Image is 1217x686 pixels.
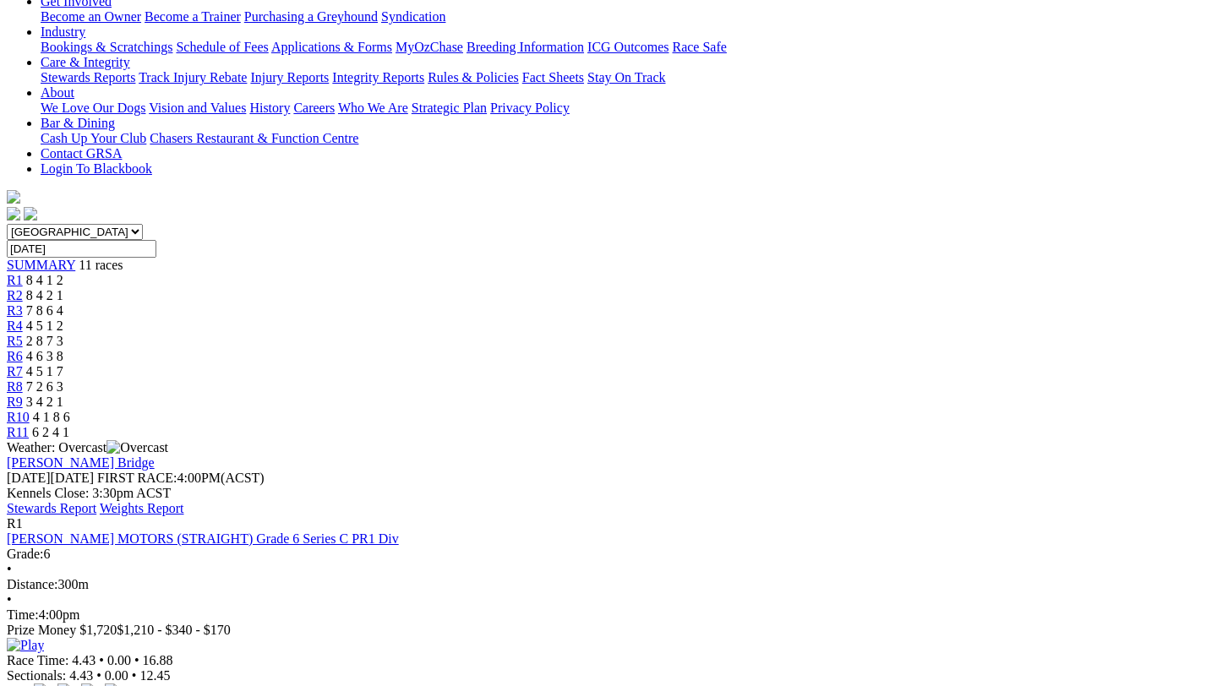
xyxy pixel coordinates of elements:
span: 4 1 8 6 [33,410,70,424]
span: • [99,653,104,667]
span: [DATE] [7,471,94,485]
span: FIRST RACE: [97,471,177,485]
a: Rules & Policies [428,70,519,84]
a: R11 [7,425,29,439]
span: 7 2 6 3 [26,379,63,394]
span: 6 2 4 1 [32,425,69,439]
a: About [41,85,74,100]
span: 0.00 [105,668,128,683]
span: Sectionals: [7,668,66,683]
a: Injury Reports [250,70,329,84]
a: Cash Up Your Club [41,131,146,145]
a: R5 [7,334,23,348]
a: [PERSON_NAME] MOTORS (STRAIGHT) Grade 6 Series C PR1 Div [7,531,399,546]
span: [DATE] [7,471,51,485]
span: • [7,562,12,576]
span: 4:00PM(ACST) [97,471,265,485]
a: R1 [7,273,23,287]
a: SUMMARY [7,258,75,272]
span: Time: [7,607,39,622]
span: 4 6 3 8 [26,349,63,363]
div: 4:00pm [7,607,1210,623]
a: ICG Outcomes [587,40,669,54]
a: Syndication [381,9,445,24]
a: R4 [7,318,23,333]
div: Prize Money $1,720 [7,623,1210,638]
span: 8 4 2 1 [26,288,63,302]
a: Industry [41,24,85,39]
a: Track Injury Rebate [139,70,247,84]
span: Race Time: [7,653,68,667]
a: Careers [293,101,335,115]
div: About [41,101,1210,116]
span: 0.00 [107,653,131,667]
a: Become a Trainer [145,9,241,24]
span: • [134,653,139,667]
a: Integrity Reports [332,70,424,84]
a: Become an Owner [41,9,141,24]
div: 6 [7,547,1210,562]
a: Login To Blackbook [41,161,152,176]
a: Stewards Reports [41,70,135,84]
span: R8 [7,379,23,394]
div: Bar & Dining [41,131,1210,146]
a: R9 [7,395,23,409]
a: Applications & Forms [271,40,392,54]
a: R7 [7,364,23,378]
a: Bookings & Scratchings [41,40,172,54]
a: Purchasing a Greyhound [244,9,378,24]
span: 16.88 [143,653,173,667]
a: Bar & Dining [41,116,115,130]
a: R3 [7,303,23,318]
span: • [132,668,137,683]
a: Who We Are [338,101,408,115]
span: 3 4 2 1 [26,395,63,409]
img: facebook.svg [7,207,20,220]
span: R1 [7,516,23,531]
a: History [249,101,290,115]
span: • [7,592,12,607]
a: R2 [7,288,23,302]
div: Kennels Close: 3:30pm ACST [7,486,1210,501]
span: 2 8 7 3 [26,334,63,348]
span: 4 5 1 2 [26,318,63,333]
div: 300m [7,577,1210,592]
img: twitter.svg [24,207,37,220]
span: 4.43 [69,668,93,683]
span: $1,210 - $340 - $170 [117,623,231,637]
a: R10 [7,410,30,424]
span: Distance: [7,577,57,591]
a: Breeding Information [467,40,584,54]
a: Strategic Plan [412,101,487,115]
input: Select date [7,240,156,258]
a: Privacy Policy [490,101,570,115]
span: 7 8 6 4 [26,303,63,318]
span: 4.43 [72,653,96,667]
a: [PERSON_NAME] Bridge [7,455,155,470]
a: Schedule of Fees [176,40,268,54]
span: • [96,668,101,683]
div: Care & Integrity [41,70,1210,85]
img: Play [7,638,44,653]
div: Get Involved [41,9,1210,24]
span: Weather: Overcast [7,440,168,455]
a: Fact Sheets [522,70,584,84]
a: Race Safe [672,40,726,54]
a: Care & Integrity [41,55,130,69]
span: 12.45 [139,668,170,683]
span: 8 4 1 2 [26,273,63,287]
div: Industry [41,40,1210,55]
a: We Love Our Dogs [41,101,145,115]
img: Overcast [106,440,168,455]
a: MyOzChase [396,40,463,54]
a: R6 [7,349,23,363]
a: Contact GRSA [41,146,122,161]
